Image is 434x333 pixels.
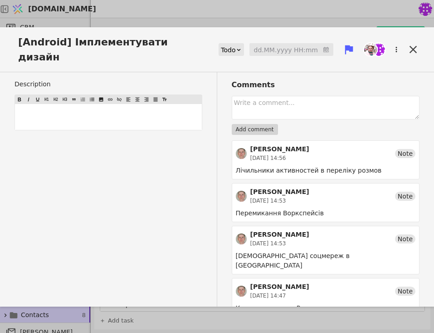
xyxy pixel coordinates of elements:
div: [DATE] 14:53 [250,197,309,205]
div: Note [395,192,415,201]
div: [DATE] 14:53 [250,239,309,248]
label: Description [15,80,202,89]
button: Add comment [232,124,278,135]
img: РS [236,234,247,244]
h3: Comments [232,80,420,90]
div: Кольори та назва Розмов [236,303,416,313]
span: [Android] Імплементувати дизайн [15,35,219,65]
div: [DEMOGRAPHIC_DATA] соцмереж в [GEOGRAPHIC_DATA] [236,251,416,270]
img: Хр [364,43,377,56]
div: [DATE] 14:56 [250,154,309,162]
div: Note [395,234,415,244]
div: Перемикання Воркспейсів [236,209,416,218]
div: [PERSON_NAME] [250,282,309,292]
svg: calendar [323,45,329,54]
img: РS [236,148,247,159]
div: [PERSON_NAME] [250,230,309,239]
img: РS [236,191,247,202]
div: Note [395,149,415,158]
div: Note [395,287,415,296]
img: РS [236,286,247,297]
div: [DATE] 14:47 [250,292,309,300]
div: [PERSON_NAME] [250,144,309,154]
img: m. [372,43,385,56]
div: [PERSON_NAME] [250,187,309,197]
div: Лічильники активностей в переліку розмов [236,166,416,175]
div: Todo [221,44,235,56]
